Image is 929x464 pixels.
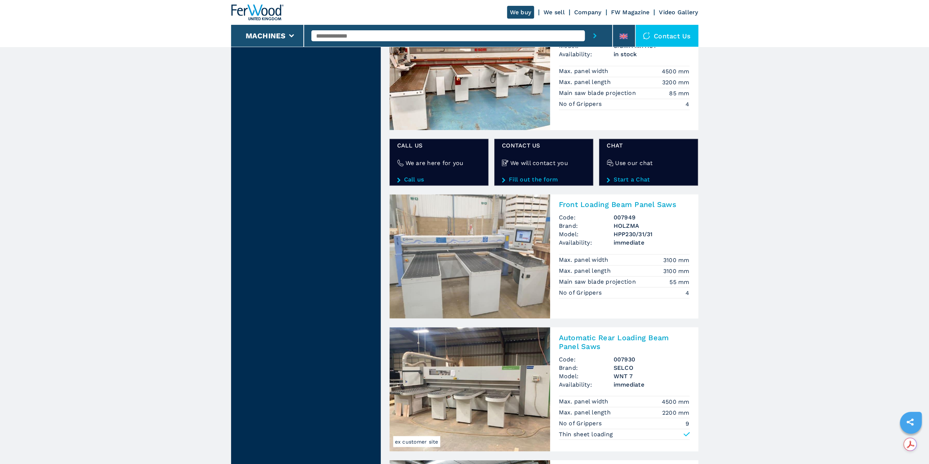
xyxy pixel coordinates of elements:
[662,408,690,417] em: 2200 mm
[662,397,690,406] em: 4500 mm
[901,413,919,431] a: sharethis
[559,230,614,238] span: Model:
[585,25,605,47] button: submit-button
[393,436,440,447] span: ex customer site
[686,288,689,297] em: 4
[231,4,284,20] img: Ferwood
[636,25,698,47] div: Contact us
[559,213,614,222] span: Code:
[559,78,613,86] p: Max. panel length
[559,256,610,264] p: Max. panel width
[559,355,614,363] span: Code:
[643,32,650,39] img: Contact us
[663,256,690,264] em: 3100 mm
[615,159,653,167] h4: Use our chat
[559,200,690,209] h2: Front Loading Beam Panel Saws
[559,408,613,416] p: Max. panel length
[611,9,650,16] a: FW Magazine
[559,277,638,285] p: Main saw blade projection
[510,159,568,167] h4: We will contact you
[559,222,614,230] span: Brand:
[669,277,689,286] em: 55 mm
[389,327,550,451] img: Automatic Rear Loading Beam Panel Saws SELCO WNT 7
[507,6,534,19] a: We buy
[406,159,464,167] h4: We are here for you
[397,141,481,150] span: Call us
[574,9,602,16] a: Company
[663,266,690,275] em: 3100 mm
[614,372,690,380] h3: WNT 7
[614,238,690,247] span: immediate
[898,431,924,459] iframe: Chat
[559,397,610,405] p: Max. panel width
[614,230,690,238] h3: HPP230/31/31
[559,50,614,58] span: Availability:
[659,9,698,16] a: Video Gallery
[397,160,404,166] img: We are here for you
[559,288,604,296] p: No of Grippers
[559,266,613,275] p: Max. panel length
[669,89,689,97] em: 85 mm
[245,31,285,40] button: Machines
[389,194,550,318] img: Front Loading Beam Panel Saws HOLZMA HPP230/31/31
[559,333,690,350] h2: Automatic Rear Loading Beam Panel Saws
[559,100,604,108] p: No of Grippers
[614,50,690,58] span: in stock
[502,160,508,166] img: We will contact you
[614,380,690,388] span: immediate
[389,6,698,130] a: Front Loading Beam Panel Saws SCM SIGMA IMPACTFront Loading Beam Panel SawsCode:007878Brand:SCMMo...
[607,160,613,166] img: Use our chat
[559,238,614,247] span: Availability:
[559,419,604,427] p: No of Grippers
[662,78,690,87] em: 3200 mm
[389,194,698,318] a: Front Loading Beam Panel Saws HOLZMA HPP230/31/31Front Loading Beam Panel SawsCode:007949Brand:HO...
[502,141,586,150] span: CONTACT US
[559,430,613,438] p: Thin sheet loading
[686,419,689,427] em: 9
[607,141,690,150] span: CHAT
[559,372,614,380] span: Model:
[502,176,586,183] a: Fill out the form
[662,67,690,76] em: 4500 mm
[397,176,481,183] a: Call us
[389,327,698,451] a: Automatic Rear Loading Beam Panel Saws SELCO WNT 7ex customer siteAutomatic Rear Loading Beam Pan...
[607,176,690,183] a: Start a Chat
[389,6,550,130] img: Front Loading Beam Panel Saws SCM SIGMA IMPACT
[614,213,690,222] h3: 007949
[559,380,614,388] span: Availability:
[559,363,614,372] span: Brand:
[686,100,689,108] em: 4
[544,9,565,16] a: We sell
[614,363,690,372] h3: SELCO
[614,222,690,230] h3: HOLZMA
[559,89,638,97] p: Main saw blade projection
[559,67,610,75] p: Max. panel width
[614,355,690,363] h3: 007930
